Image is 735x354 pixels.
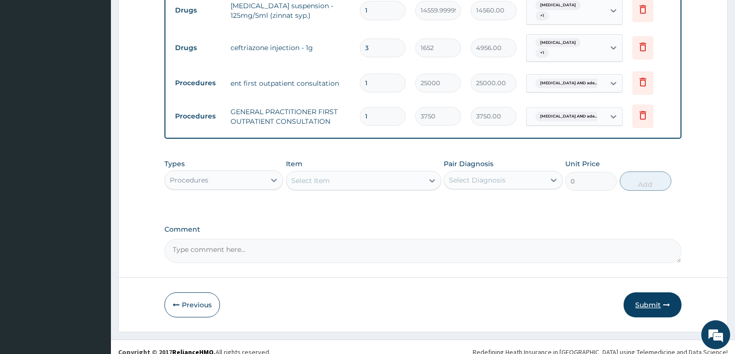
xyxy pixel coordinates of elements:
[535,112,602,121] span: [MEDICAL_DATA] AND ade...
[565,159,600,169] label: Unit Price
[226,102,355,131] td: GENERAL PRACTITIONER FIRST OUTPATIENT CONSULTATION
[56,112,133,210] span: We're online!
[164,225,682,234] label: Comment
[50,54,162,66] div: Chat with us now
[444,159,493,169] label: Pair Diagnosis
[535,38,581,48] span: [MEDICAL_DATA]
[535,0,581,10] span: [MEDICAL_DATA]
[291,176,330,185] div: Select Item
[535,79,602,88] span: [MEDICAL_DATA] AND ade...
[164,160,185,168] label: Types
[5,245,184,278] textarea: Type your message and hit 'Enter'
[170,39,226,57] td: Drugs
[170,107,226,125] td: Procedures
[170,74,226,92] td: Procedures
[286,159,302,169] label: Item
[170,1,226,19] td: Drugs
[535,48,549,58] span: + 1
[449,175,505,185] div: Select Diagnosis
[535,11,549,21] span: + 1
[226,38,355,57] td: ceftriazone injection - 1g
[18,48,39,72] img: d_794563401_company_1708531726252_794563401
[170,175,208,185] div: Procedures
[226,74,355,93] td: ent first outpatient consultation
[158,5,181,28] div: Minimize live chat window
[620,171,671,191] button: Add
[624,292,681,317] button: Submit
[164,292,220,317] button: Previous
